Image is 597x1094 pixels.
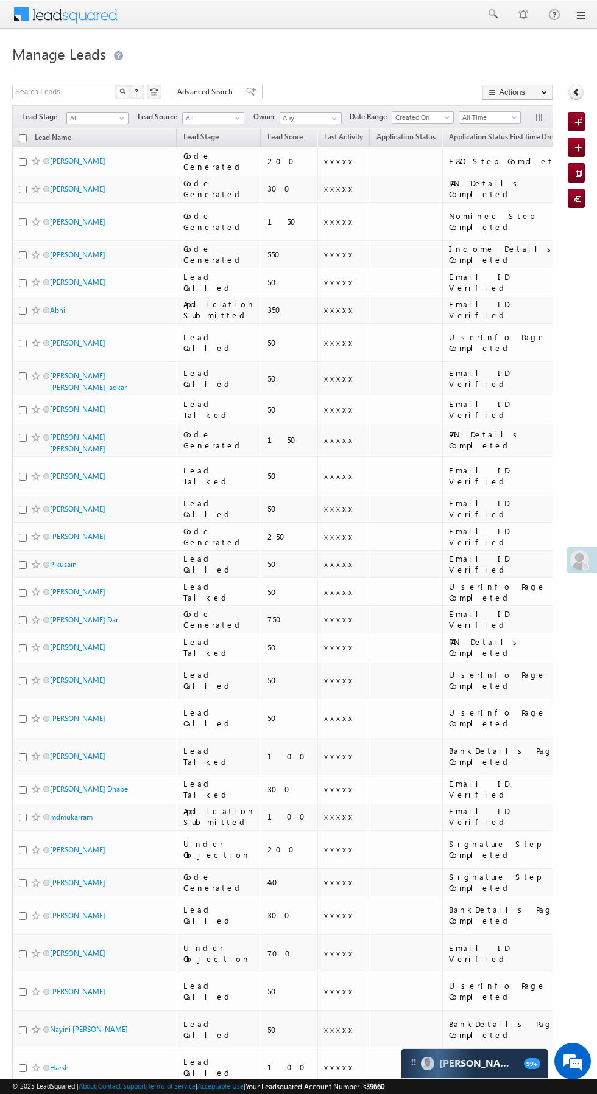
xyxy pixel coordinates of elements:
[370,130,442,146] a: Application Status
[324,811,355,821] span: xxxxx
[50,812,93,821] a: mdmukarram
[197,1082,244,1090] a: Acceptable Use
[19,134,27,142] input: Check all records
[409,1057,419,1067] img: carter-drag
[324,277,355,287] span: xxxxx
[267,132,303,141] span: Lead Score
[183,838,255,860] div: Under Objection
[449,745,571,767] div: BankDetails Page Completed
[324,784,355,794] span: xxxxx
[267,1062,313,1073] div: 100
[449,904,571,926] div: BankDetails Page Completed
[50,1025,128,1034] a: Nayini [PERSON_NAME]
[182,112,244,124] a: All
[253,111,280,122] span: Owner
[50,338,105,347] a: [PERSON_NAME]
[183,1019,255,1040] div: Lead Called
[183,429,255,451] div: Code Generated
[325,113,341,125] a: Show All Items
[267,675,313,686] div: 50
[183,608,255,630] div: Code Generated
[183,526,255,548] div: Code Generated
[449,806,571,827] div: Email ID Verified
[324,304,355,315] span: xxxxx
[183,399,255,420] div: Lead Talked
[482,85,553,100] button: Actions
[183,465,255,487] div: Lead Talked
[183,211,255,232] div: Code Generated
[449,871,571,893] div: Signature Step Completed
[267,1024,313,1035] div: 50
[324,877,355,887] span: xxxxx
[267,404,313,415] div: 50
[280,112,342,124] input: Type to Search
[267,948,313,959] div: 700
[50,504,105,514] a: [PERSON_NAME]
[449,707,571,729] div: UserInfo Page Completed
[449,553,571,575] div: Email ID Verified
[183,243,255,265] div: Code Generated
[449,156,571,167] div: F&O Step Completed
[148,1082,196,1090] a: Terms of Service
[267,642,313,653] div: 50
[183,980,255,1002] div: Lead Called
[324,373,355,383] span: xxxxx
[267,811,313,822] div: 100
[324,844,355,854] span: xxxxx
[524,1058,540,1069] span: 99+
[324,1062,355,1072] span: xxxxx
[246,1082,384,1091] span: Your Leadsquared Account Number is
[12,44,106,63] span: Manage Leads
[267,712,313,723] div: 50
[50,371,127,392] a: [PERSON_NAME] [PERSON_NAME] ladkar
[449,608,571,630] div: Email ID Verified
[66,112,129,124] a: All
[29,131,77,147] a: Lead Name
[267,503,313,514] div: 50
[366,1082,384,1091] span: 39660
[324,986,355,996] span: xxxxx
[183,942,255,964] div: Under Objection
[183,553,255,575] div: Lead Called
[449,778,571,800] div: Email ID Verified
[449,581,571,603] div: UserInfo Page Completed
[79,1082,96,1090] a: About
[318,130,369,146] a: Last Activity
[449,368,571,389] div: Email ID Verified
[324,614,355,624] span: xxxxx
[50,532,105,541] a: [PERSON_NAME]
[183,498,255,520] div: Lead Called
[449,243,571,265] div: Income Details Completed
[50,277,105,287] a: [PERSON_NAME]
[50,987,105,996] a: [PERSON_NAME]
[449,178,571,200] div: PAN Details Completed
[50,751,105,761] a: [PERSON_NAME]
[267,559,313,570] div: 50
[183,745,255,767] div: Lead Talked
[50,911,105,920] a: [PERSON_NAME]
[98,1082,146,1090] a: Contact Support
[439,1057,518,1069] span: Carter
[324,910,355,920] span: xxxxx
[183,806,255,827] div: Application Submitted
[183,150,255,172] div: Code Generated
[324,948,355,958] span: xxxxx
[459,111,521,124] a: All Time
[324,156,355,166] span: xxxxx
[183,332,255,354] div: Lead Called
[135,86,140,97] span: ?
[50,784,128,793] a: [PERSON_NAME] Dhabe
[449,271,571,293] div: Email ID Verified
[50,560,77,569] a: Pikusain
[183,368,255,389] div: Lead Called
[183,778,255,800] div: Lead Talked
[50,714,105,723] a: [PERSON_NAME]
[449,299,571,321] div: Email ID Verified
[449,636,571,658] div: PAN Details Completed
[267,751,313,762] div: 100
[267,337,313,348] div: 50
[449,526,571,548] div: Email ID Verified
[130,85,144,99] button: ?
[324,1024,355,1034] span: xxxxx
[22,111,66,122] span: Lead Stage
